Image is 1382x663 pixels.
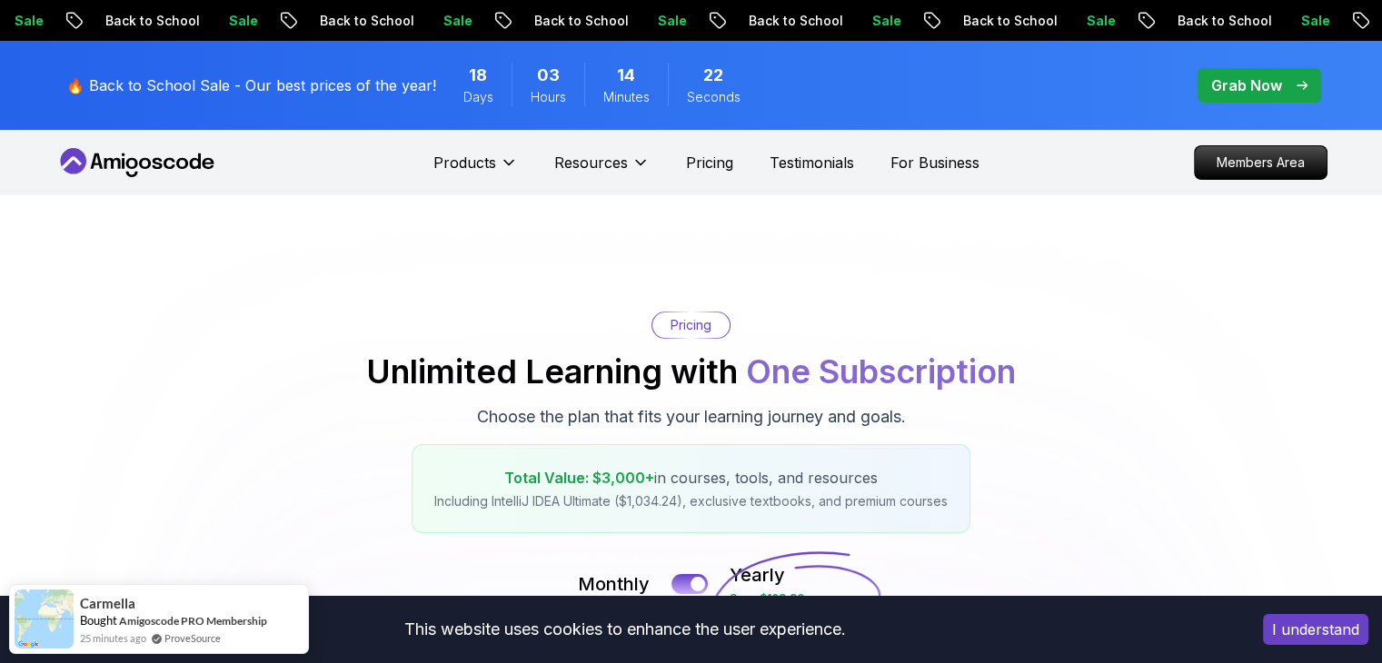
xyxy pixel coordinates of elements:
p: Monthly [578,571,650,597]
span: Hours [531,88,566,106]
span: Bought [80,613,117,628]
p: Back to School [88,12,212,30]
span: Total Value: $3,000+ [504,469,654,487]
p: Sale [855,12,913,30]
span: 22 Seconds [703,63,723,88]
p: Pricing [671,316,711,334]
span: 14 Minutes [617,63,635,88]
img: provesource social proof notification image [15,589,74,648]
p: Back to School [303,12,426,30]
p: in courses, tools, and resources [434,467,948,489]
p: Resources [554,152,628,173]
a: Amigoscode PRO Membership [119,614,267,628]
p: Sale [1284,12,1342,30]
button: Resources [554,152,650,188]
a: Members Area [1194,145,1327,180]
span: Days [463,88,493,106]
button: Accept cookies [1263,614,1368,645]
p: Choose the plan that fits your learning journey and goals. [477,404,906,430]
p: Back to School [731,12,855,30]
p: 🔥 Back to School Sale - Our best prices of the year! [66,74,436,96]
p: Members Area [1195,146,1327,179]
p: Sale [212,12,270,30]
span: 3 Hours [537,63,560,88]
p: Products [433,152,496,173]
p: Back to School [517,12,641,30]
div: This website uses cookies to enhance the user experience. [14,609,1236,649]
a: Pricing [686,152,733,173]
button: Products [433,152,518,188]
span: One Subscription [746,351,1016,391]
a: ProveSource [164,630,221,646]
p: Grab Now [1211,74,1282,96]
p: Including IntelliJ IDEA Ultimate ($1,034.24), exclusive textbooks, and premium courses [434,492,948,510]
span: 25 minutes ago [80,630,146,646]
a: For Business [890,152,979,173]
p: Sale [1069,12,1128,30]
p: Sale [426,12,484,30]
p: Back to School [1160,12,1284,30]
p: Sale [641,12,699,30]
span: 18 Days [469,63,487,88]
span: Carmella [80,596,135,611]
a: Testimonials [770,152,854,173]
h2: Unlimited Learning with [366,353,1016,390]
span: Minutes [603,88,650,106]
span: Seconds [687,88,741,106]
p: Back to School [946,12,1069,30]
